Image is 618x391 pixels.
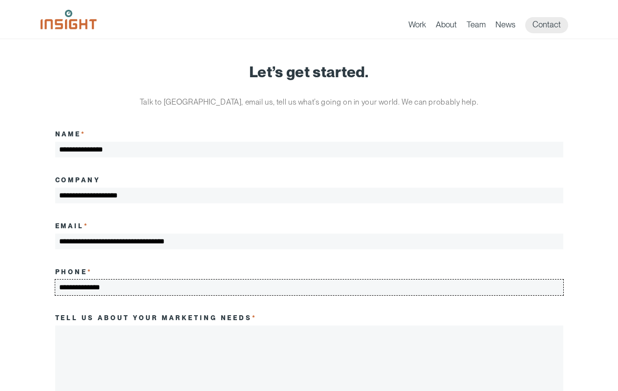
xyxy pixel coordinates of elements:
img: Insight Marketing Design [41,10,97,29]
a: Contact [525,17,568,33]
label: Phone [55,268,93,276]
h1: Let’s get started. [55,64,563,80]
label: Email [55,222,89,230]
a: Team [467,20,486,33]
label: Tell us about your marketing needs [55,314,257,322]
label: Company [55,176,101,184]
a: About [436,20,457,33]
label: Name [55,130,86,138]
p: Talk to [GEOGRAPHIC_DATA], email us, tell us what’s going on in your world. We can probably help. [126,95,492,109]
nav: primary navigation menu [408,17,578,33]
a: News [495,20,515,33]
a: Work [408,20,426,33]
